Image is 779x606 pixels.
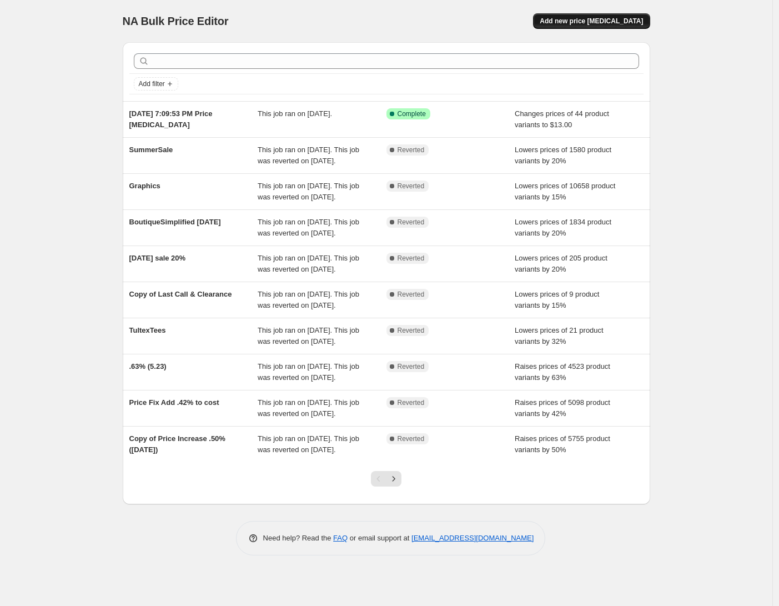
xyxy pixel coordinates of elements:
[398,398,425,407] span: Reverted
[515,254,607,273] span: Lowers prices of 205 product variants by 20%
[515,290,599,309] span: Lowers prices of 9 product variants by 15%
[258,182,359,201] span: This job ran on [DATE]. This job was reverted on [DATE].
[398,182,425,191] span: Reverted
[129,398,219,407] span: Price Fix Add .42% to cost
[515,146,611,165] span: Lowers prices of 1580 product variants by 20%
[258,109,332,118] span: This job ran on [DATE].
[123,15,229,27] span: NA Bulk Price Editor
[398,434,425,443] span: Reverted
[129,326,166,334] span: TultexTees
[129,362,167,370] span: .63% (5.23)
[129,218,221,226] span: BoutiqueSimplified [DATE]
[515,326,604,345] span: Lowers prices of 21 product variants by 32%
[386,471,401,487] button: Next
[258,218,359,237] span: This job ran on [DATE]. This job was reverted on [DATE].
[411,534,534,542] a: [EMAIL_ADDRESS][DOMAIN_NAME]
[540,17,643,26] span: Add new price [MEDICAL_DATA]
[533,13,650,29] button: Add new price [MEDICAL_DATA]
[515,218,611,237] span: Lowers prices of 1834 product variants by 20%
[398,146,425,154] span: Reverted
[129,290,232,298] span: Copy of Last Call & Clearance
[398,109,426,118] span: Complete
[515,398,610,418] span: Raises prices of 5098 product variants by 42%
[515,182,615,201] span: Lowers prices of 10658 product variants by 15%
[398,254,425,263] span: Reverted
[258,362,359,382] span: This job ran on [DATE]. This job was reverted on [DATE].
[129,109,213,129] span: [DATE] 7:09:53 PM Price [MEDICAL_DATA]
[515,362,610,382] span: Raises prices of 4523 product variants by 63%
[398,290,425,299] span: Reverted
[398,326,425,335] span: Reverted
[258,254,359,273] span: This job ran on [DATE]. This job was reverted on [DATE].
[258,146,359,165] span: This job ran on [DATE]. This job was reverted on [DATE].
[263,534,334,542] span: Need help? Read the
[129,182,160,190] span: Graphics
[258,434,359,454] span: This job ran on [DATE]. This job was reverted on [DATE].
[515,109,609,129] span: Changes prices of 44 product variants to $13.00
[129,146,173,154] span: SummerSale
[333,534,348,542] a: FAQ
[258,398,359,418] span: This job ran on [DATE]. This job was reverted on [DATE].
[134,77,178,91] button: Add filter
[371,471,401,487] nav: Pagination
[348,534,411,542] span: or email support at
[129,434,225,454] span: Copy of Price Increase .50% ([DATE])
[129,254,186,262] span: [DATE] sale 20%
[139,79,165,88] span: Add filter
[515,434,610,454] span: Raises prices of 5755 product variants by 50%
[398,218,425,227] span: Reverted
[258,326,359,345] span: This job ran on [DATE]. This job was reverted on [DATE].
[398,362,425,371] span: Reverted
[258,290,359,309] span: This job ran on [DATE]. This job was reverted on [DATE].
